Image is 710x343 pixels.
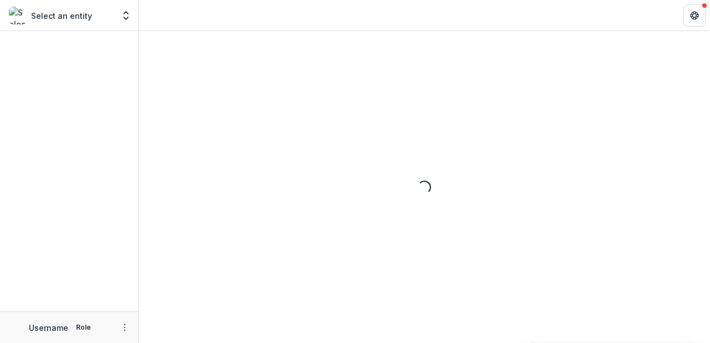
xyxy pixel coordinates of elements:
[73,322,94,332] p: Role
[118,321,131,334] button: More
[31,10,92,22] p: Select an entity
[683,4,706,27] button: Get Help
[9,7,27,24] img: Select an entity
[118,4,134,27] button: Open entity switcher
[29,322,68,334] p: Username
